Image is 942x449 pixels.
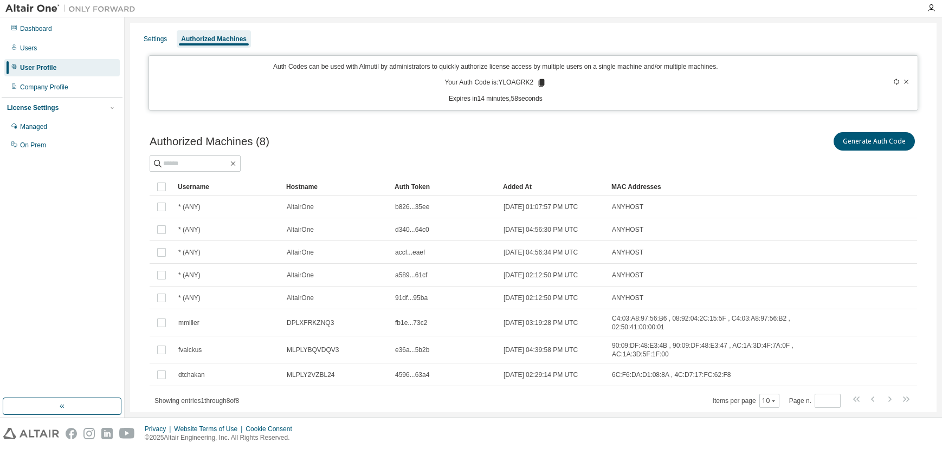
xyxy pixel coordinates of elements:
[611,178,798,196] div: MAC Addresses
[287,203,314,211] span: AltairOne
[287,248,314,257] span: AltairOne
[504,248,578,257] span: [DATE] 04:56:34 PM UTC
[395,370,429,379] span: 4596...63a4
[20,24,52,33] div: Dashboard
[7,103,59,112] div: License Settings
[178,248,201,257] span: * (ANY)
[156,94,836,103] p: Expires in 14 minutes, 58 seconds
[178,271,201,279] span: * (ANY)
[789,394,841,408] span: Page n.
[178,203,201,211] span: * (ANY)
[101,428,113,439] img: linkedin.svg
[504,346,578,354] span: [DATE] 04:39:58 PM UTC
[178,346,202,354] span: fvaickus
[762,396,777,405] button: 10
[612,370,731,379] span: 6C:F6:DA:D1:08:8A , 4C:D7:17:FC:62:F8
[504,294,578,302] span: [DATE] 02:12:50 PM UTC
[66,428,77,439] img: facebook.svg
[834,132,915,151] button: Generate Auth Code
[287,370,335,379] span: MLPLY2VZBL24
[83,428,95,439] img: instagram.svg
[444,78,546,88] p: Your Auth Code is: YLOAGRK2
[154,397,239,405] span: Showing entries 1 through 8 of 8
[612,248,643,257] span: ANYHOST
[246,425,298,433] div: Cookie Consent
[287,318,334,327] span: DPLXFRKZNQ3
[612,341,797,359] span: 90:09:DF:48:E3:4B , 90:09:DF:48:E3:47 , AC:1A:3D:4F:7A:0F , AC:1A:3D:5F:1F:00
[395,346,429,354] span: e36a...5b2b
[20,122,47,131] div: Managed
[395,248,425,257] span: accf...eaef
[395,203,429,211] span: b826...35ee
[178,178,278,196] div: Username
[287,294,314,302] span: AltairOne
[287,346,339,354] span: MLPLYBQVDQV3
[612,294,643,302] span: ANYHOST
[178,370,205,379] span: dtchakan
[287,271,314,279] span: AltairOne
[612,314,797,331] span: C4:03:A8:97:56:B6 , 08:92:04:2C:15:5F , C4:03:A8:97:56:B2 , 02:50:41:00:00:01
[612,225,643,234] span: ANYHOST
[178,225,201,234] span: * (ANY)
[174,425,246,433] div: Website Terms of Use
[178,318,199,327] span: mmiller
[178,294,201,302] span: * (ANY)
[504,370,578,379] span: [DATE] 02:29:14 PM UTC
[156,62,836,71] p: Auth Codes can be used with Almutil by administrators to quickly authorize license access by mult...
[144,35,167,43] div: Settings
[395,225,429,234] span: d340...64c0
[713,394,779,408] span: Items per page
[612,271,643,279] span: ANYHOST
[20,83,68,92] div: Company Profile
[150,135,269,148] span: Authorized Machines (8)
[504,318,578,327] span: [DATE] 03:19:28 PM UTC
[287,225,314,234] span: AltairOne
[3,428,59,439] img: altair_logo.svg
[145,433,299,443] p: © 2025 Altair Engineering, Inc. All Rights Reserved.
[504,271,578,279] span: [DATE] 02:12:50 PM UTC
[181,35,247,43] div: Authorized Machines
[504,203,578,211] span: [DATE] 01:07:57 PM UTC
[503,178,603,196] div: Added At
[286,178,386,196] div: Hostname
[395,178,494,196] div: Auth Token
[395,271,427,279] span: a589...61cf
[20,44,37,53] div: Users
[119,428,135,439] img: youtube.svg
[612,203,643,211] span: ANYHOST
[395,294,428,302] span: 91df...95ba
[20,63,56,72] div: User Profile
[5,3,141,14] img: Altair One
[504,225,578,234] span: [DATE] 04:56:30 PM UTC
[145,425,174,433] div: Privacy
[395,318,427,327] span: fb1e...73c2
[20,141,46,149] div: On Prem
